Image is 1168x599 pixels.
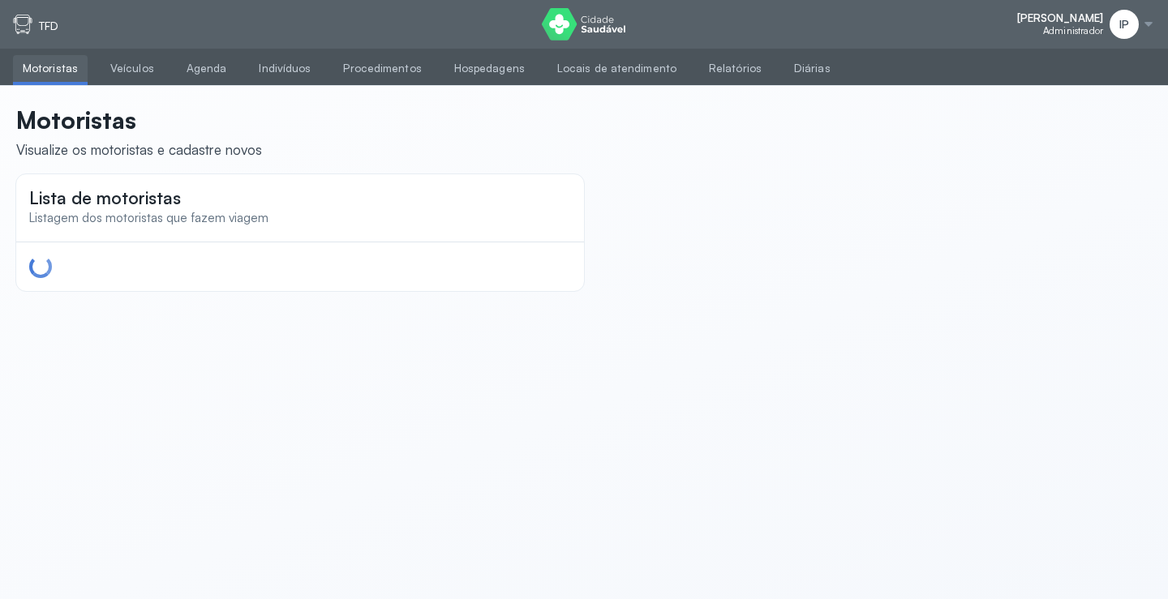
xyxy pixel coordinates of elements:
[16,105,262,135] p: Motoristas
[547,55,686,82] a: Locais de atendimento
[16,141,262,158] div: Visualize os motoristas e cadastre novos
[1017,11,1103,25] span: [PERSON_NAME]
[1119,18,1129,32] span: IP
[249,55,320,82] a: Indivíduos
[29,187,181,208] span: Lista de motoristas
[542,8,625,41] img: logo do Cidade Saudável
[13,55,88,82] a: Motoristas
[699,55,771,82] a: Relatórios
[101,55,164,82] a: Veículos
[29,210,268,225] span: Listagem dos motoristas que fazem viagem
[444,55,535,82] a: Hospedagens
[13,15,32,34] img: tfd.svg
[1043,25,1103,36] span: Administrador
[177,55,237,82] a: Agenda
[784,55,840,82] a: Diárias
[39,19,58,33] p: TFD
[333,55,431,82] a: Procedimentos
